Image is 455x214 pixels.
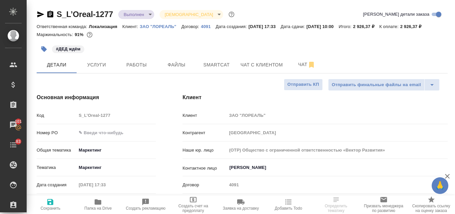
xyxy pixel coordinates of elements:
span: Заявка на доставку [223,206,259,211]
input: Пустое поле [227,145,448,155]
span: Отправить КП [287,81,319,88]
span: Добавить Todo [275,206,302,211]
p: Ответственная команда: [37,24,89,29]
p: #ДЕД ждём [56,46,80,52]
button: Добавить тэг [37,42,51,56]
span: Создать счет на предоплату [174,204,213,213]
button: Создать счет на предоплату [170,195,217,214]
span: Smartcat [201,61,232,69]
p: Маржинальность: [37,32,75,37]
p: [DATE] 17:33 [248,24,281,29]
p: Клиент [183,112,227,119]
input: Пустое поле [227,180,448,190]
p: Договор: [181,24,201,29]
p: Клиент: [122,24,140,29]
input: Пустое поле [76,111,156,120]
p: Дата сдачи: [281,24,306,29]
span: [PERSON_NAME] детали заказа [363,11,429,18]
p: Номер PO [37,130,76,136]
p: 4091 [201,24,216,29]
a: S_L’Oreal-1277 [57,10,113,19]
a: 83 [2,137,25,153]
div: Выполнен [160,10,223,19]
span: Призвать менеджера по развитию [364,204,403,213]
p: Договор [183,182,227,188]
span: Отправить финальные файлы на email [332,81,421,89]
p: Общая тематика [37,147,76,154]
p: 2 926,37 ₽ [400,24,426,29]
span: Детали [41,61,73,69]
button: Определить тематику [312,195,360,214]
button: Отправить финальные файлы на email [328,79,425,91]
span: Работы [121,61,153,69]
p: Контактное лицо [183,165,227,172]
span: Услуги [81,61,113,69]
button: [DEMOGRAPHIC_DATA] [163,12,215,17]
div: Выполнен [118,10,154,19]
span: 83 [12,138,25,145]
button: Выполнен [122,12,146,17]
input: Пустое поле [227,128,448,138]
p: К оплате: [379,24,400,29]
button: 🙏 [432,177,448,194]
span: Сохранить [41,206,61,211]
p: 91% [75,32,85,37]
button: Призвать менеджера по развитию [360,195,407,214]
h4: Клиент [183,93,448,101]
button: Скопировать ссылку на оценку заказа [407,195,455,214]
span: 101 [11,118,26,125]
a: ЗАО "ЛОРЕАЛЬ" [140,23,182,29]
span: Чат [291,60,323,69]
p: Локализация [89,24,123,29]
span: Файлы [161,61,193,69]
span: Создать рекламацию [126,206,166,211]
p: [DATE] 10:00 [306,24,339,29]
svg: Отписаться [307,61,315,69]
p: 2 926,37 ₽ [353,24,379,29]
button: Создать рекламацию [122,195,170,214]
input: ✎ Введи что-нибудь [76,128,156,138]
span: Чат с клиентом [240,61,283,69]
button: Папка на Drive [74,195,122,214]
p: Код [37,112,76,119]
div: Маркетинг [76,162,156,173]
button: Доп статусы указывают на важность/срочность заказа [227,10,236,19]
div: Маркетинг [76,145,156,156]
button: 231.44 RUB; [85,30,94,39]
p: Дата создания [37,182,76,188]
span: ДЕД ждём [51,46,85,51]
button: Заявка на доставку [217,195,265,214]
span: Определить тематику [316,204,356,213]
p: Контрагент [183,130,227,136]
a: 101 [2,117,25,133]
button: Сохранить [27,195,74,214]
span: Папка на Drive [84,206,112,211]
input: Пустое поле [227,111,448,120]
button: Open [444,167,445,168]
button: Отправить КП [284,79,323,90]
button: Добавить Todo [264,195,312,214]
p: Наше юр. лицо [183,147,227,154]
input: Пустое поле [76,180,135,190]
span: Скопировать ссылку на оценку заказа [411,204,451,213]
span: 🙏 [434,179,446,193]
button: Скопировать ссылку для ЯМессенджера [37,10,45,18]
p: Тематика [37,164,76,171]
p: Дата создания: [216,24,248,29]
a: 4091 [201,23,216,29]
div: split button [328,79,440,91]
button: Скопировать ссылку [46,10,54,18]
h4: Основная информация [37,93,156,101]
p: ЗАО "ЛОРЕАЛЬ" [140,24,182,29]
p: Итого: [339,24,353,29]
